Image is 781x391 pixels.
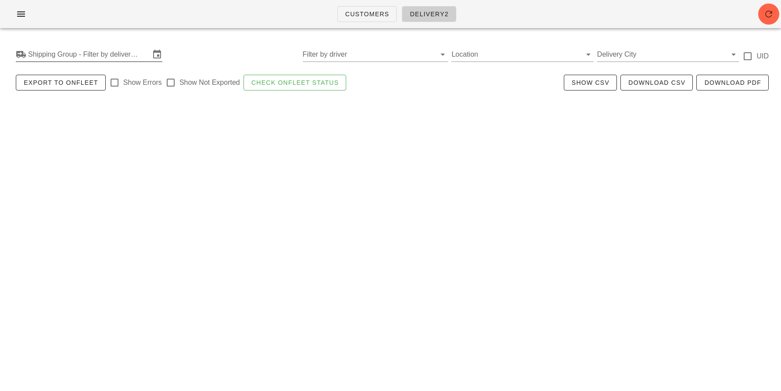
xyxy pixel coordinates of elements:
button: Check Onfleet Status [244,75,347,91]
button: Export to Onfleet [16,75,106,91]
span: Check Onfleet Status [251,79,339,86]
label: Show Not Exported [179,78,240,87]
span: Download CSV [628,79,685,86]
label: UID [756,52,769,61]
label: Show Errors [123,78,162,87]
a: Delivery2 [402,6,456,22]
a: Customers [337,6,397,22]
button: Download PDF [696,75,769,91]
button: Download CSV [620,75,693,91]
div: Delivery City [597,47,739,62]
button: Show CSV [564,75,617,91]
div: Location [451,47,594,62]
div: Filter by driver [303,47,448,62]
span: Customers [345,11,390,18]
span: Export to Onfleet [23,79,98,86]
span: Download PDF [704,79,761,86]
span: Delivery2 [409,11,448,18]
span: Show CSV [571,79,609,86]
